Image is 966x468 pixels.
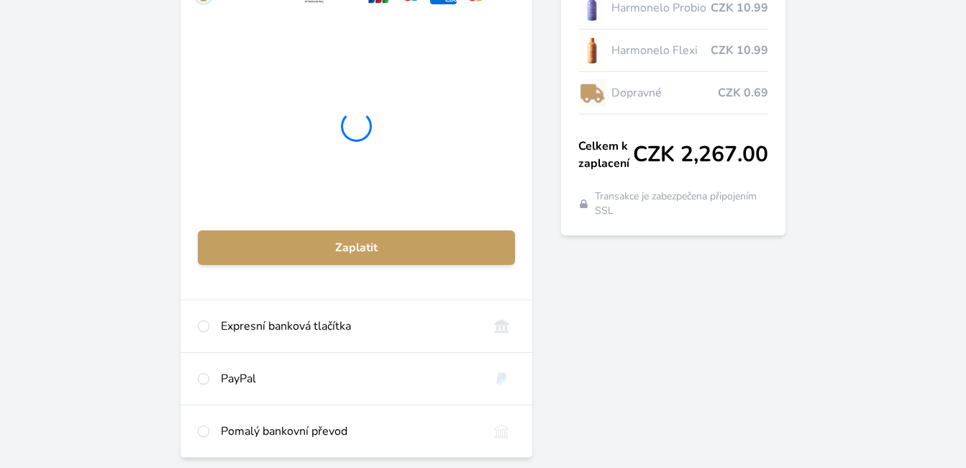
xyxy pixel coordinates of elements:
[578,75,606,111] img: delivery-lo.png
[633,142,768,168] span: CZK 2,267.00
[595,189,769,218] span: Transakce je zabezpečena připojením SSL
[209,239,503,256] span: Zaplatit
[718,84,768,102] span: CZK 0.69
[221,370,477,387] div: PayPal
[578,32,606,68] img: CLEAN_FLEXI_se_stinem_x-hi_(1)-lo.jpg
[611,42,711,59] span: Harmonelo Flexi
[578,138,634,172] span: Celkem k zaplacení
[488,318,515,335] img: onlineBanking_CZ.svg
[198,230,515,265] button: Zaplatit
[488,370,515,387] img: paypal.svg
[611,84,719,102] span: Dopravné
[221,423,477,440] div: Pomalý bankovní převod
[711,42,768,59] span: CZK 10.99
[221,318,477,335] div: Expresní banková tlačítka
[488,423,515,440] img: bankTransfer_IBAN.svg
